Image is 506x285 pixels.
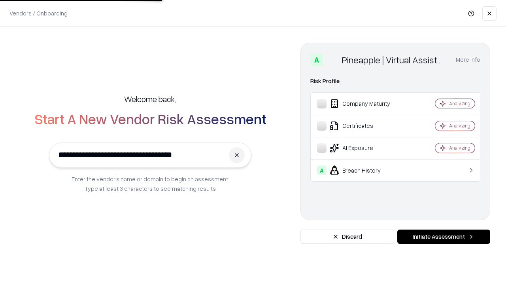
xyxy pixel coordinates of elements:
[317,165,412,175] div: Breach History
[342,53,446,66] div: Pineapple | Virtual Assistant Agency
[317,165,327,175] div: A
[317,99,412,108] div: Company Maturity
[326,53,339,66] img: Pineapple | Virtual Assistant Agency
[72,174,229,193] p: Enter the vendor’s name or domain to begin an assessment. Type at least 3 characters to see match...
[449,100,470,107] div: Analyzing
[300,230,394,244] button: Discard
[124,93,176,104] h5: Welcome back,
[449,144,470,151] div: Analyzing
[397,230,490,244] button: Initiate Assessment
[317,121,412,131] div: Certificates
[34,111,266,127] h2: Start A New Vendor Risk Assessment
[456,53,480,67] button: More info
[9,9,68,17] p: Vendors / Onboarding
[310,53,323,66] div: A
[310,76,480,86] div: Risk Profile
[317,143,412,153] div: AI Exposure
[449,122,470,129] div: Analyzing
